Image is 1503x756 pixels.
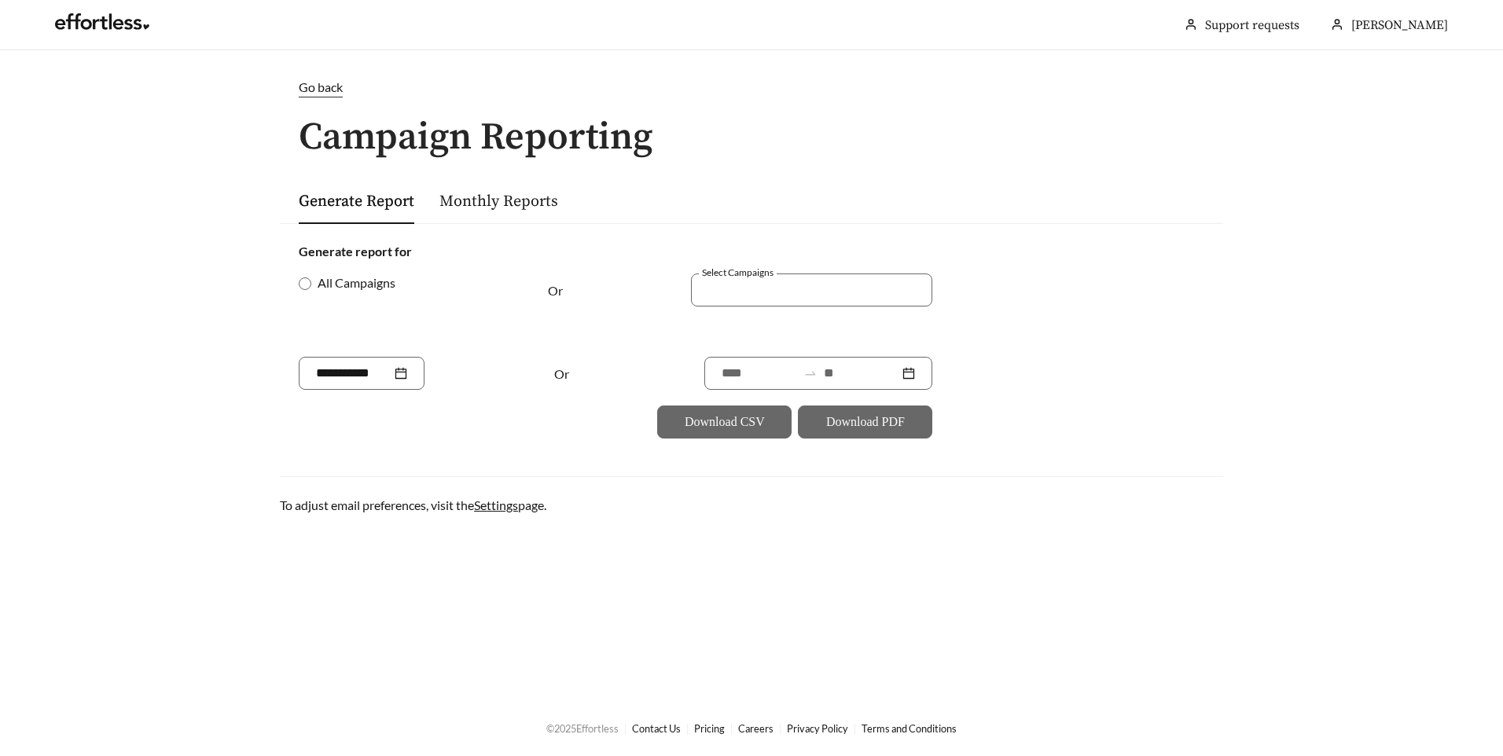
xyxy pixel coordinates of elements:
[299,79,343,94] span: Go back
[787,722,848,735] a: Privacy Policy
[474,497,518,512] a: Settings
[657,406,792,439] button: Download CSV
[439,192,558,211] a: Monthly Reports
[803,366,818,380] span: to
[1351,17,1448,33] span: [PERSON_NAME]
[798,406,932,439] button: Download PDF
[280,497,546,512] span: To adjust email preferences, visit the page.
[694,722,725,735] a: Pricing
[862,722,957,735] a: Terms and Conditions
[280,78,1223,97] a: Go back
[1205,17,1299,33] a: Support requests
[299,244,412,259] strong: Generate report for
[632,722,681,735] a: Contact Us
[280,117,1223,159] h1: Campaign Reporting
[299,192,414,211] a: Generate Report
[548,283,563,298] span: Or
[803,366,818,380] span: swap-right
[554,366,569,381] span: Or
[311,273,402,292] span: All Campaigns
[546,722,619,735] span: © 2025 Effortless
[738,722,774,735] a: Careers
